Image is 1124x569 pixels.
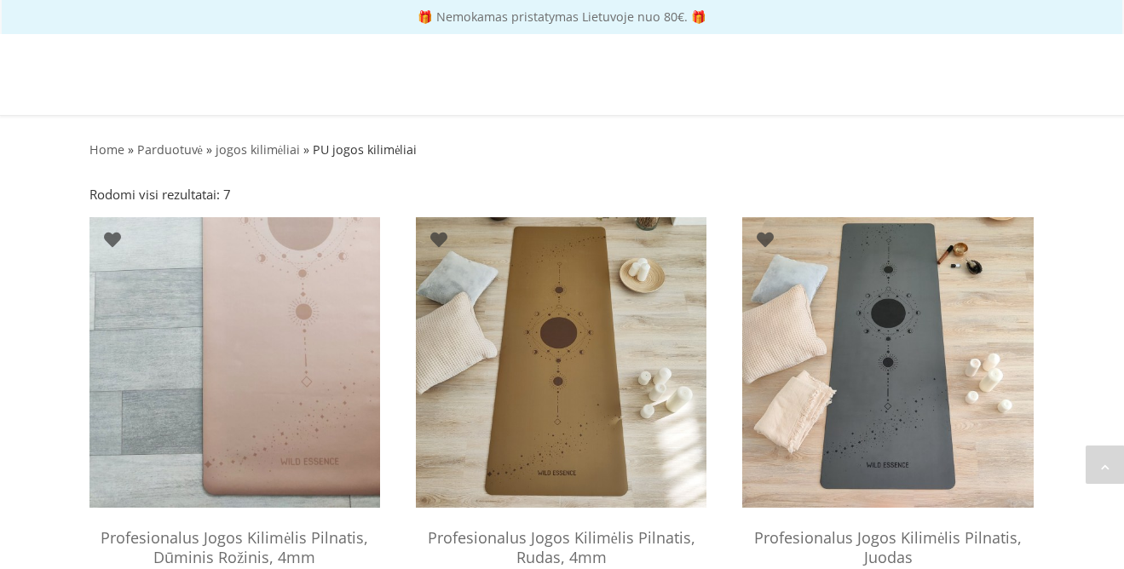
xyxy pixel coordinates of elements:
[137,141,203,158] a: Parduotuvė
[17,11,1107,23] p: 🎁 Nemokamas pristatymas Lietuvoje nuo 80€. 🎁
[89,185,231,204] p: Rodomi visi rezultatai: 7
[303,141,309,158] span: »
[206,141,212,158] span: »
[216,141,300,158] a: jogos kilimėliai
[313,141,417,158] span: PU jogos kilimėliai
[89,141,124,158] a: Home
[128,141,134,158] span: »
